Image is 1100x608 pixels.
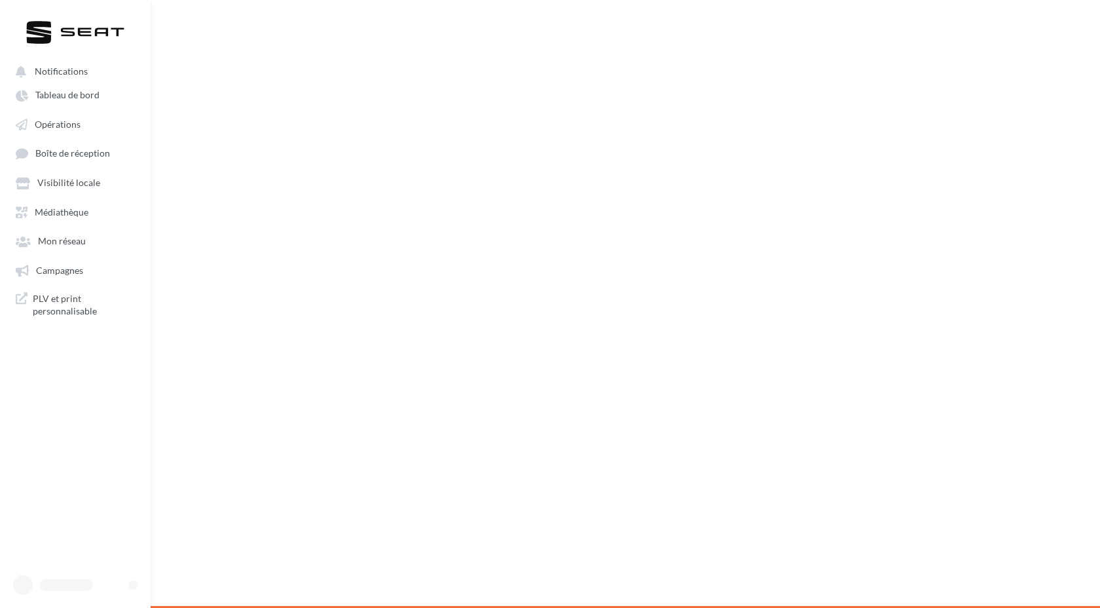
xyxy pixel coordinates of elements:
span: Médiathèque [35,206,88,218]
span: PLV et print personnalisable [33,292,135,318]
a: Visibilité locale [8,170,143,194]
a: Boîte de réception [8,141,143,165]
a: Opérations [8,112,143,136]
span: Campagnes [36,265,83,276]
span: Mon réseau [38,236,86,247]
span: Boîte de réception [35,148,110,159]
a: Campagnes [8,258,143,282]
a: PLV et print personnalisable [8,287,143,323]
span: Visibilité locale [37,178,100,189]
span: Opérations [35,119,81,130]
span: Tableau de bord [35,90,100,101]
a: Mon réseau [8,229,143,252]
a: Médiathèque [8,200,143,223]
span: Notifications [35,66,88,77]
a: Tableau de bord [8,83,143,106]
